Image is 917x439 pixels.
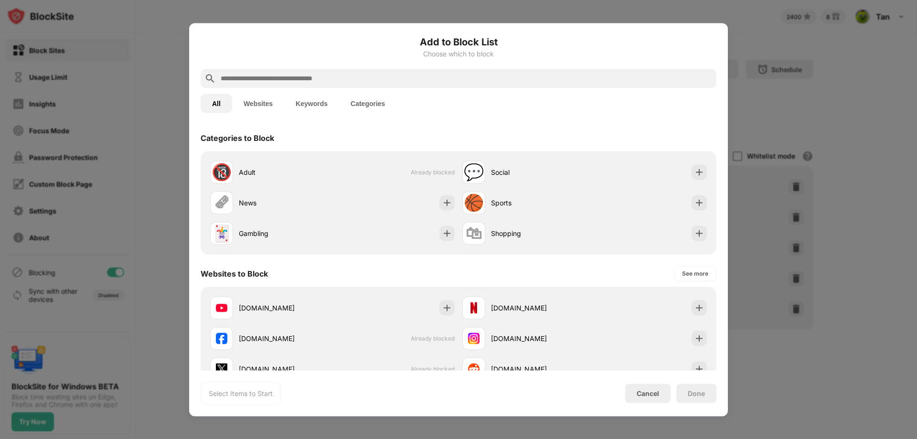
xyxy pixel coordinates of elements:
div: 🏀 [464,193,484,213]
div: Gambling [239,228,332,238]
div: Adult [239,167,332,177]
div: Select Items to Start [209,388,273,398]
div: Social [491,167,585,177]
div: 🛍 [466,224,482,243]
h6: Add to Block List [201,34,716,49]
button: Websites [232,94,284,113]
div: Done [688,389,705,397]
div: Shopping [491,228,585,238]
div: Websites to Block [201,268,268,278]
div: Categories to Block [201,133,274,142]
img: favicons [216,302,227,313]
div: [DOMAIN_NAME] [491,303,585,313]
button: Keywords [284,94,339,113]
div: Cancel [637,389,659,397]
img: favicons [468,363,480,375]
div: [DOMAIN_NAME] [239,333,332,343]
div: See more [682,268,708,278]
div: 🗞 [213,193,230,213]
span: Already blocked [411,365,455,373]
div: [DOMAIN_NAME] [239,303,332,313]
img: favicons [216,332,227,344]
span: Already blocked [411,335,455,342]
div: [DOMAIN_NAME] [491,333,585,343]
button: Categories [339,94,396,113]
span: Already blocked [411,169,455,176]
div: Choose which to block [201,50,716,57]
div: Sports [491,198,585,208]
div: News [239,198,332,208]
div: [DOMAIN_NAME] [239,364,332,374]
img: favicons [216,363,227,375]
div: 🔞 [212,162,232,182]
button: All [201,94,232,113]
div: 💬 [464,162,484,182]
div: [DOMAIN_NAME] [491,364,585,374]
img: search.svg [204,73,216,84]
div: 🃏 [212,224,232,243]
img: favicons [468,302,480,313]
img: favicons [468,332,480,344]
